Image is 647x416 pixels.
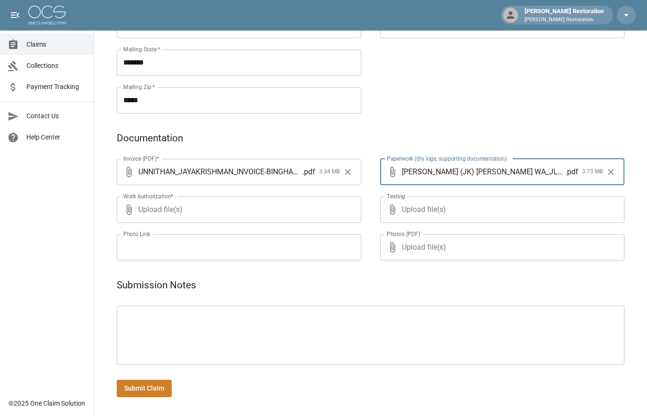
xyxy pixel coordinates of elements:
button: Clear [341,165,355,179]
span: 3.34 MB [319,167,340,177]
span: 3.73 MB [582,167,603,177]
span: [PERSON_NAME] (JK) [PERSON_NAME] WA_JL_MM - PHX25 [402,166,566,177]
img: ocs-logo-white-transparent.png [28,6,66,24]
span: Collections [26,61,86,71]
label: Mailing Zip [123,83,155,91]
span: Claims [26,40,86,49]
div: © 2025 One Claim Solution [8,399,85,408]
label: Mailing State [123,45,160,53]
div: [PERSON_NAME] Restoration [521,7,607,24]
p: [PERSON_NAME] Restoration [525,16,604,24]
button: Clear [604,165,618,179]
button: open drawer [6,6,24,24]
label: Testing [387,192,405,200]
button: Submit Claim [117,380,172,397]
label: Photos (PDF) [387,230,420,238]
span: . pdf [302,166,315,177]
span: UNNITHAN_JAYAKRISHMAN_INVOICE-BINGHAMRESTORATION-PHX [138,166,302,177]
label: Invoice (PDF)* [123,155,160,163]
span: Upload file(s) [402,196,599,223]
span: Payment Tracking [26,82,86,92]
label: Paperwork (dry logs, supporting documentation) [387,155,507,163]
span: . pdf [565,166,578,177]
label: Photo Link [123,230,150,238]
span: Upload file(s) [402,234,599,261]
label: Work Authorization* [123,192,174,200]
span: Contact Us [26,111,86,121]
span: Upload file(s) [138,196,336,223]
span: Help Center [26,132,86,142]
